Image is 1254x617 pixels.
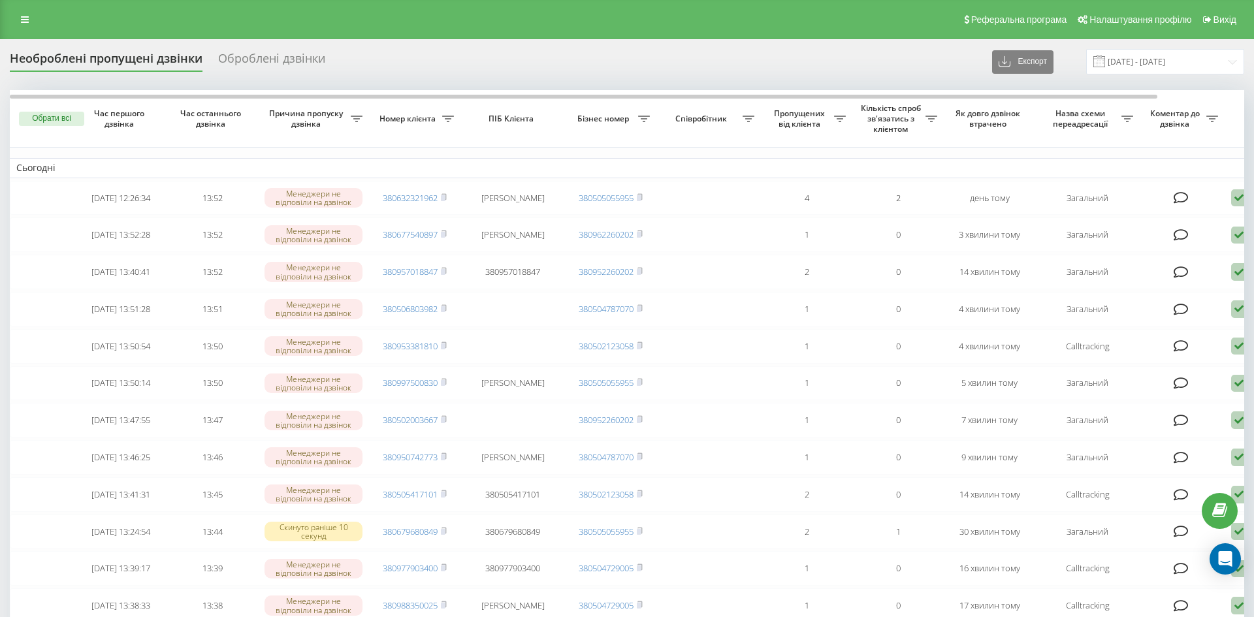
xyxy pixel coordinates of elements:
[265,336,362,356] div: Менеджери не відповіли на дзвінок
[1035,181,1140,215] td: Загальний
[1035,329,1140,364] td: Calltracking
[472,114,554,124] span: ПІБ Клієнта
[75,477,167,512] td: [DATE] 13:41:31
[944,292,1035,326] td: 4 хвилини тому
[992,50,1053,74] button: Експорт
[265,595,362,615] div: Менеджери не відповіли на дзвінок
[383,266,438,277] a: 380957018847
[859,103,925,134] span: Кількість спроб зв'язатись з клієнтом
[265,447,362,467] div: Менеджери не відповіли на дзвінок
[761,366,852,401] td: 1
[383,451,438,463] a: 380950742773
[75,403,167,437] td: [DATE] 13:47:55
[761,403,852,437] td: 1
[579,599,634,611] a: 380504729005
[579,266,634,277] a: 380952260202
[852,440,944,475] td: 0
[761,217,852,252] td: 1
[852,329,944,364] td: 0
[460,477,565,512] td: 380505417101
[579,526,634,537] a: 380505055955
[944,403,1035,437] td: 7 хвилин тому
[1042,108,1121,129] span: Назва схеми переадресації
[86,108,156,129] span: Час першого дзвінка
[167,440,258,475] td: 13:46
[571,114,638,124] span: Бізнес номер
[19,112,84,126] button: Обрати всі
[944,217,1035,252] td: 3 хвилини тому
[75,366,167,401] td: [DATE] 13:50:14
[1035,551,1140,586] td: Calltracking
[579,192,634,204] a: 380505055955
[75,514,167,549] td: [DATE] 13:24:54
[265,225,362,245] div: Менеджери не відповіли на дзвінок
[460,440,565,475] td: [PERSON_NAME]
[265,484,362,504] div: Менеджери не відповіли на дзвінок
[852,217,944,252] td: 0
[383,414,438,426] a: 380502003667
[383,562,438,574] a: 380977903400
[767,108,834,129] span: Пропущених від клієнта
[383,192,438,204] a: 380632321962
[265,373,362,393] div: Менеджери не відповіли на дзвінок
[265,188,362,208] div: Менеджери не відповіли на дзвінок
[971,14,1067,25] span: Реферальна програма
[579,451,634,463] a: 380504787070
[75,292,167,326] td: [DATE] 13:51:28
[167,292,258,326] td: 13:51
[761,477,852,512] td: 2
[167,255,258,289] td: 13:52
[460,181,565,215] td: [PERSON_NAME]
[383,340,438,352] a: 380953381810
[579,488,634,500] a: 380502123058
[761,181,852,215] td: 4
[761,551,852,586] td: 1
[460,551,565,586] td: 380977903400
[383,488,438,500] a: 380505417101
[761,255,852,289] td: 2
[460,514,565,549] td: 380679680849
[579,340,634,352] a: 380502123058
[167,366,258,401] td: 13:50
[167,514,258,549] td: 13:44
[944,181,1035,215] td: день тому
[383,526,438,537] a: 380679680849
[460,217,565,252] td: [PERSON_NAME]
[265,411,362,430] div: Менеджери не відповіли на дзвінок
[944,255,1035,289] td: 14 хвилин тому
[1035,255,1140,289] td: Загальний
[383,599,438,611] a: 380988350025
[1210,543,1241,575] div: Open Intercom Messenger
[177,108,248,129] span: Час останнього дзвінка
[852,551,944,586] td: 0
[75,217,167,252] td: [DATE] 13:52:28
[167,477,258,512] td: 13:45
[376,114,442,124] span: Номер клієнта
[1146,108,1206,129] span: Коментар до дзвінка
[460,366,565,401] td: [PERSON_NAME]
[167,329,258,364] td: 13:50
[167,403,258,437] td: 13:47
[75,255,167,289] td: [DATE] 13:40:41
[167,217,258,252] td: 13:52
[579,414,634,426] a: 380952260202
[1035,217,1140,252] td: Загальний
[761,329,852,364] td: 1
[761,292,852,326] td: 1
[579,377,634,388] a: 380505055955
[579,229,634,240] a: 380962260202
[75,181,167,215] td: [DATE] 12:26:34
[944,329,1035,364] td: 4 хвилини тому
[1035,440,1140,475] td: Загальний
[265,559,362,578] div: Менеджери не відповіли на дзвінок
[75,329,167,364] td: [DATE] 13:50:54
[265,522,362,541] div: Скинуто раніше 10 секунд
[944,440,1035,475] td: 9 хвилин тому
[1035,477,1140,512] td: Calltracking
[265,108,351,129] span: Причина пропуску дзвінка
[383,303,438,315] a: 380506803982
[663,114,743,124] span: Співробітник
[167,551,258,586] td: 13:39
[579,562,634,574] a: 380504729005
[1214,14,1236,25] span: Вихід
